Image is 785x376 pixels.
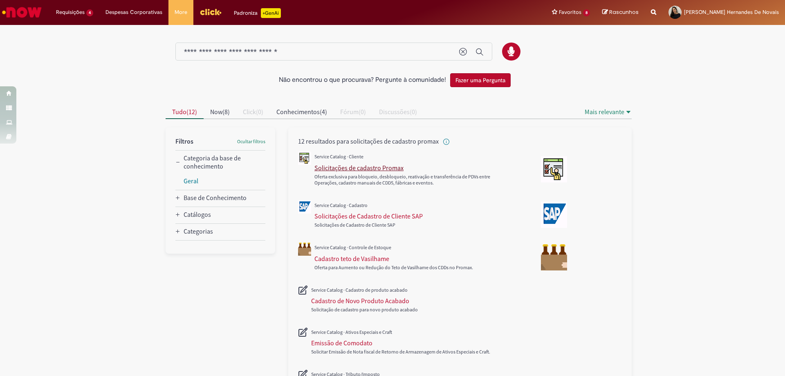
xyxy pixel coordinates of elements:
p: +GenAi [261,8,281,18]
span: More [175,8,187,16]
button: Fazer uma Pergunta [450,73,511,87]
span: Rascunhos [609,8,639,16]
img: click_logo_yellow_360x200.png [200,6,222,18]
span: 4 [86,9,93,16]
span: Favoritos [559,8,581,16]
div: Padroniza [234,8,281,18]
span: Despesas Corporativas [105,8,162,16]
span: 8 [583,9,590,16]
h2: Não encontrou o que procurava? Pergunte à comunidade! [279,77,446,84]
a: Rascunhos [602,9,639,16]
span: [PERSON_NAME] Hernandes De Novais [684,9,779,16]
span: Requisições [56,8,85,16]
img: ServiceNow [1,4,43,20]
